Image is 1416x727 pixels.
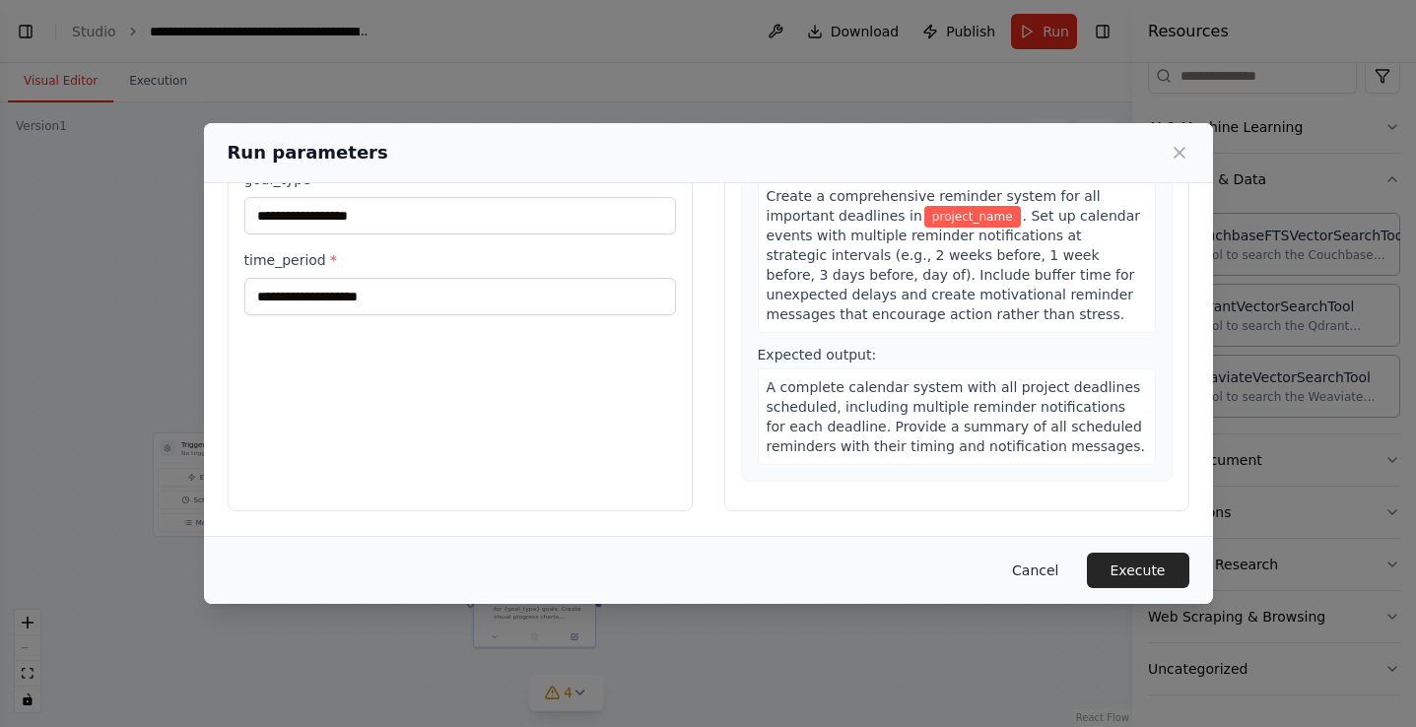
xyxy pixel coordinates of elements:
[228,139,388,166] h2: Run parameters
[924,206,1021,228] span: Variable: project_name
[767,188,1101,224] span: Create a comprehensive reminder system for all important deadlines in
[767,379,1145,454] span: A complete calendar system with all project deadlines scheduled, including multiple reminder noti...
[767,208,1140,322] span: . Set up calendar events with multiple reminder notifications at strategic intervals (e.g., 2 wee...
[244,250,676,270] label: time_period
[758,347,877,363] span: Expected output:
[1087,553,1189,588] button: Execute
[996,553,1074,588] button: Cancel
